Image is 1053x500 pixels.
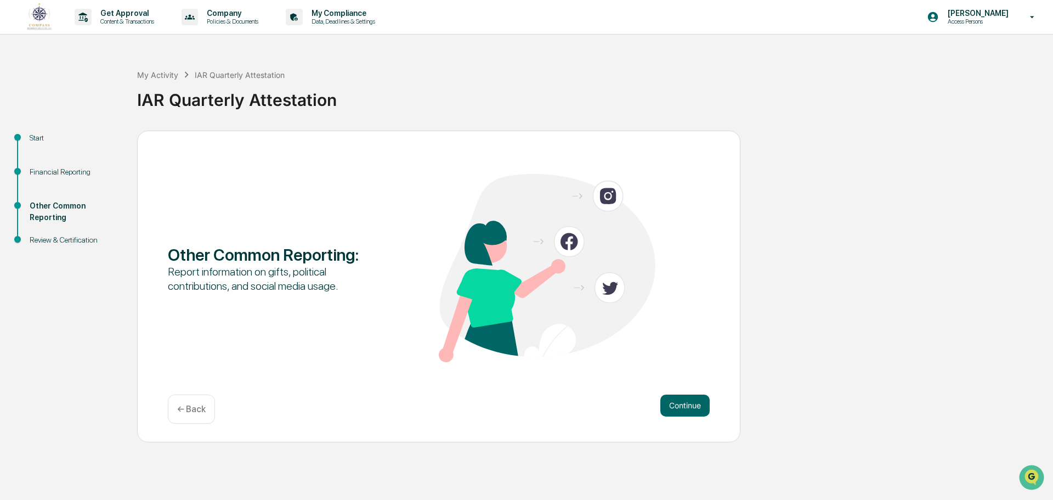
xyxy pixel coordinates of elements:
[11,84,31,104] img: 1746055101610-c473b297-6a78-478c-a979-82029cc54cd1
[198,9,264,18] p: Company
[22,159,69,170] span: Data Lookup
[303,18,381,25] p: Data, Deadlines & Settings
[1018,464,1048,493] iframe: Open customer support
[11,139,20,148] div: 🖐️
[303,9,381,18] p: My Compliance
[137,81,1048,110] div: IAR Quarterly Attestation
[37,84,180,95] div: Start new chat
[22,138,71,149] span: Preclearance
[30,200,120,223] div: Other Common Reporting
[30,166,120,178] div: Financial Reporting
[660,395,710,417] button: Continue
[7,155,73,175] a: 🔎Data Lookup
[11,160,20,169] div: 🔎
[80,139,88,148] div: 🗄️
[75,134,140,154] a: 🗄️Attestations
[137,70,178,80] div: My Activity
[168,265,384,293] div: Report information on gifts, political contributions, and social media usage.
[30,132,120,144] div: Start
[168,245,384,265] div: Other Common Reporting :
[186,87,200,100] button: Start new chat
[939,9,1014,18] p: [PERSON_NAME]
[439,174,655,362] img: Other Common Reporting
[26,2,53,32] img: logo
[195,70,285,80] div: IAR Quarterly Attestation
[37,95,139,104] div: We're available if you need us!
[7,134,75,154] a: 🖐️Preclearance
[11,23,200,41] p: How can we help?
[77,186,133,194] a: Powered byPylon
[30,234,120,246] div: Review & Certification
[92,9,160,18] p: Get Approval
[92,18,160,25] p: Content & Transactions
[109,186,133,194] span: Pylon
[90,138,136,149] span: Attestations
[177,404,206,414] p: ← Back
[198,18,264,25] p: Policies & Documents
[939,18,1014,25] p: Access Persons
